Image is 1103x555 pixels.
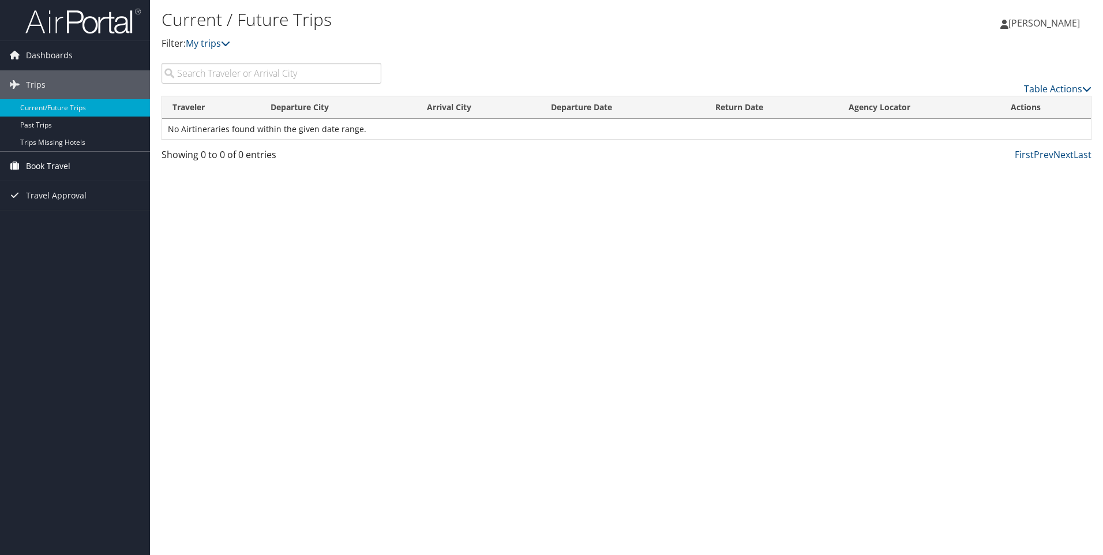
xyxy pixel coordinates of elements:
span: [PERSON_NAME] [1008,17,1080,29]
span: Travel Approval [26,181,87,210]
th: Traveler: activate to sort column ascending [162,96,260,119]
a: First [1015,148,1034,161]
th: Agency Locator: activate to sort column ascending [838,96,1000,119]
td: No Airtineraries found within the given date range. [162,119,1091,140]
a: Next [1053,148,1074,161]
input: Search Traveler or Arrival City [162,63,381,84]
a: Last [1074,148,1091,161]
th: Arrival City: activate to sort column ascending [417,96,541,119]
th: Return Date: activate to sort column ascending [705,96,838,119]
th: Actions [1000,96,1091,119]
span: Dashboards [26,41,73,70]
a: Table Actions [1024,82,1091,95]
a: Prev [1034,148,1053,161]
th: Departure City: activate to sort column ascending [260,96,417,119]
span: Book Travel [26,152,70,181]
p: Filter: [162,36,782,51]
a: My trips [186,37,230,50]
div: Showing 0 to 0 of 0 entries [162,148,381,167]
th: Departure Date: activate to sort column descending [541,96,704,119]
a: [PERSON_NAME] [1000,6,1091,40]
span: Trips [26,70,46,99]
h1: Current / Future Trips [162,7,782,32]
img: airportal-logo.png [25,7,141,35]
